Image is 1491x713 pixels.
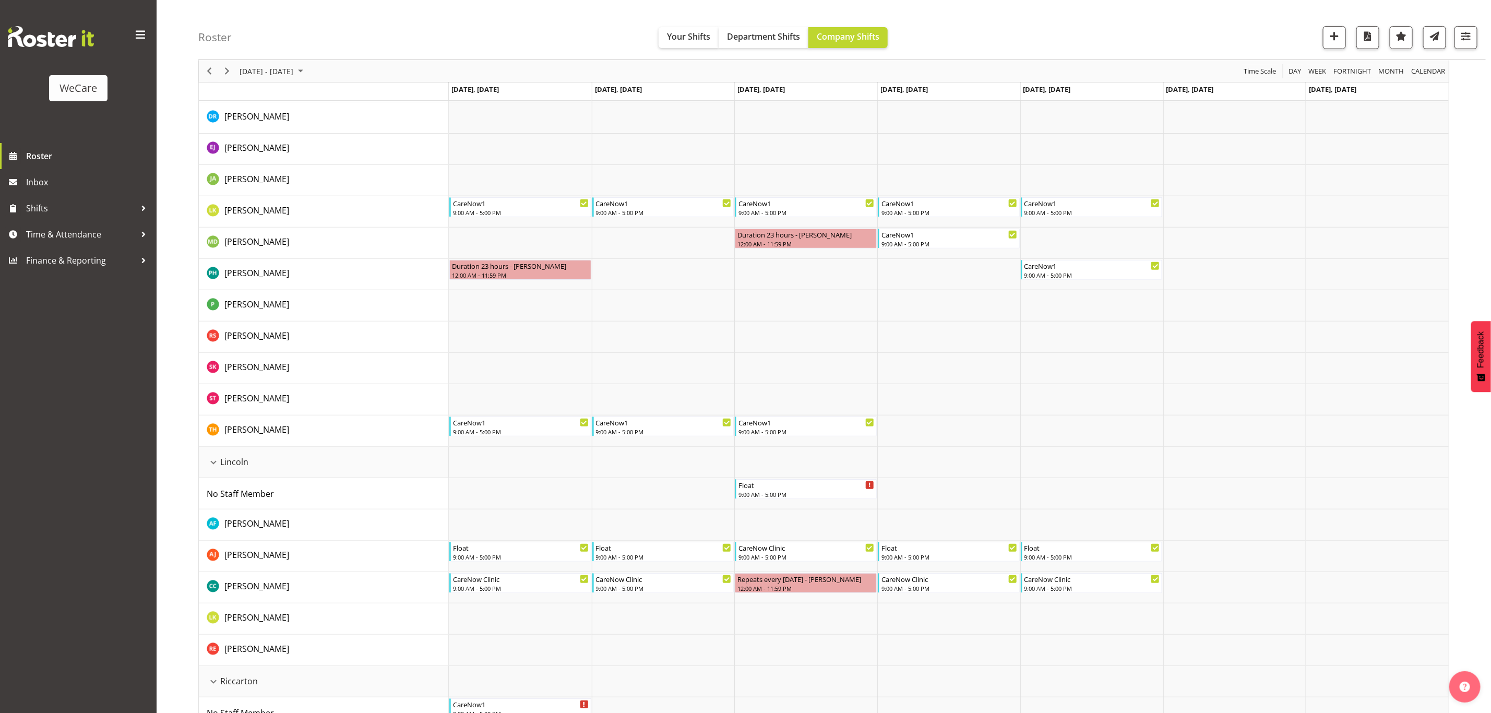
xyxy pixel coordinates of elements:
[453,553,589,561] div: 9:00 AM - 5:00 PM
[224,173,289,185] a: [PERSON_NAME]
[224,361,289,373] span: [PERSON_NAME]
[1024,271,1160,279] div: 9:00 AM - 5:00 PM
[449,260,591,280] div: Philippa Henry"s event - Duration 23 hours - Philippa Henry Begin From Monday, September 1, 2025 ...
[199,384,449,415] td: Simone Turner resource
[451,85,499,94] span: [DATE], [DATE]
[224,141,289,154] a: [PERSON_NAME]
[26,253,136,268] span: Finance & Reporting
[199,635,449,666] td: Rachel Els resource
[224,549,289,561] span: [PERSON_NAME]
[449,573,591,593] div: Charlotte Courtney"s event - CareNow Clinic Begin From Monday, September 1, 2025 at 9:00:00 AM GM...
[224,392,289,405] a: [PERSON_NAME]
[719,27,808,48] button: Department Shifts
[878,542,1020,562] div: Amy Johannsen"s event - Float Begin From Thursday, September 4, 2025 at 9:00:00 AM GMT+12:00 Ends...
[737,85,785,94] span: [DATE], [DATE]
[1410,65,1447,78] button: Month
[596,553,732,561] div: 9:00 AM - 5:00 PM
[199,102,449,134] td: Deepti Raturi resource
[881,553,1017,561] div: 9:00 AM - 5:00 PM
[224,580,289,592] a: [PERSON_NAME]
[592,417,734,436] div: Tillie Hollyer"s event - CareNow1 Begin From Tuesday, September 2, 2025 at 9:00:00 AM GMT+12:00 E...
[224,298,289,311] a: [PERSON_NAME]
[667,31,710,42] span: Your Shifts
[224,267,289,279] a: [PERSON_NAME]
[817,31,879,42] span: Company Shifts
[1021,260,1163,280] div: Philippa Henry"s event - CareNow1 Begin From Friday, September 5, 2025 at 9:00:00 AM GMT+12:00 En...
[453,542,589,553] div: Float
[1423,26,1446,49] button: Send a list of all shifts for the selected filtered period to all rostered employees.
[198,31,232,43] h4: Roster
[220,675,258,687] span: Riccarton
[738,553,874,561] div: 9:00 AM - 5:00 PM
[881,229,1017,240] div: CareNow1
[1287,65,1303,78] button: Timeline Day
[592,197,734,217] div: Liandy Kritzinger"s event - CareNow1 Begin From Tuesday, September 2, 2025 at 9:00:00 AM GMT+12:0...
[449,542,591,562] div: Amy Johannsen"s event - Float Begin From Monday, September 1, 2025 at 9:00:00 AM GMT+12:00 Ends A...
[199,541,449,572] td: Amy Johannsen resource
[735,229,877,248] div: Marie-Claire Dickson-Bakker"s event - Duration 23 hours - Marie-Claire Dickson-Bakker Begin From ...
[199,228,449,259] td: Marie-Claire Dickson-Bakker resource
[224,424,289,435] span: [PERSON_NAME]
[207,488,274,500] a: No Staff Member
[238,65,308,78] button: September 01 - 07, 2025
[1356,26,1379,49] button: Download a PDF of the roster according to the set date range.
[1023,85,1071,94] span: [DATE], [DATE]
[1024,574,1160,584] div: CareNow Clinic
[1021,573,1163,593] div: Charlotte Courtney"s event - CareNow Clinic Begin From Friday, September 5, 2025 at 9:00:00 AM GM...
[453,208,589,217] div: 9:00 AM - 5:00 PM
[199,415,449,447] td: Tillie Hollyer resource
[224,643,289,655] a: [PERSON_NAME]
[880,85,928,94] span: [DATE], [DATE]
[199,478,449,509] td: No Staff Member resource
[595,85,642,94] span: [DATE], [DATE]
[596,198,732,208] div: CareNow1
[220,65,234,78] button: Next
[26,148,151,164] span: Roster
[224,423,289,436] a: [PERSON_NAME]
[452,260,589,271] div: Duration 23 hours - [PERSON_NAME]
[199,322,449,353] td: Rhianne Sharples resource
[453,574,589,584] div: CareNow Clinic
[238,65,294,78] span: [DATE] - [DATE]
[1243,65,1277,78] span: Time Scale
[199,165,449,196] td: Jane Arps resource
[1024,208,1160,217] div: 9:00 AM - 5:00 PM
[738,208,874,217] div: 9:00 AM - 5:00 PM
[1460,682,1470,692] img: help-xxl-2.png
[199,259,449,290] td: Philippa Henry resource
[199,196,449,228] td: Liandy Kritzinger resource
[199,447,449,478] td: Lincoln resource
[218,60,236,82] div: Next
[1024,198,1160,208] div: CareNow1
[881,542,1017,553] div: Float
[224,611,289,624] a: [PERSON_NAME]
[738,542,874,553] div: CareNow Clinic
[881,584,1017,592] div: 9:00 AM - 5:00 PM
[1021,542,1163,562] div: Amy Johannsen"s event - Float Begin From Friday, September 5, 2025 at 9:00:00 AM GMT+12:00 Ends A...
[453,584,589,592] div: 9:00 AM - 5:00 PM
[738,417,874,427] div: CareNow1
[1287,65,1302,78] span: Day
[1166,85,1214,94] span: [DATE], [DATE]
[596,542,732,553] div: Float
[1021,197,1163,217] div: Liandy Kritzinger"s event - CareNow1 Begin From Friday, September 5, 2025 at 9:00:00 AM GMT+12:00...
[453,417,589,427] div: CareNow1
[1309,85,1356,94] span: [DATE], [DATE]
[224,204,289,217] a: [PERSON_NAME]
[26,227,136,242] span: Time & Attendance
[199,509,449,541] td: Alex Ferguson resource
[224,205,289,216] span: [PERSON_NAME]
[224,517,289,530] a: [PERSON_NAME]
[207,488,274,500] span: No Staff Member
[881,208,1017,217] div: 9:00 AM - 5:00 PM
[881,198,1017,208] div: CareNow1
[199,290,449,322] td: Pooja Prabhu resource
[199,603,449,635] td: Liandy Kritzinger resource
[738,198,874,208] div: CareNow1
[738,480,874,490] div: Float
[199,572,449,603] td: Charlotte Courtney resource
